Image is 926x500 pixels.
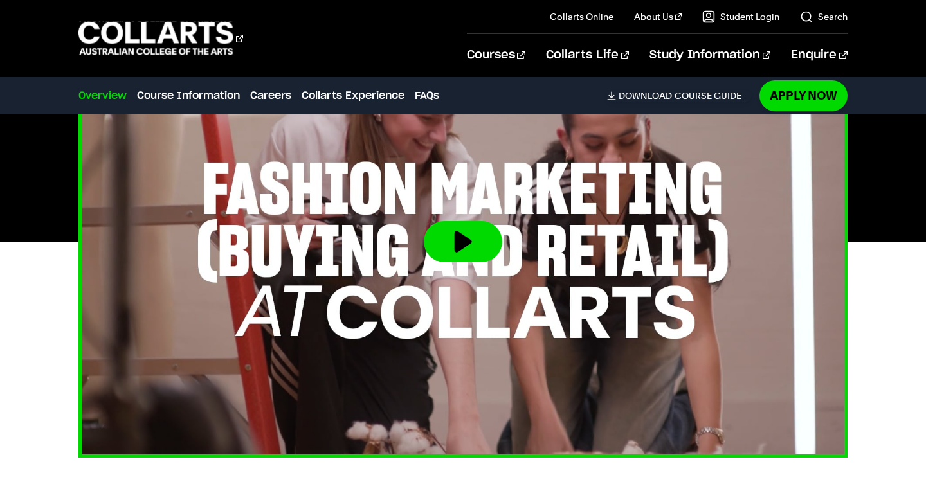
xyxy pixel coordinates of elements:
[415,88,439,103] a: FAQs
[137,88,240,103] a: Course Information
[546,34,629,76] a: Collarts Life
[702,10,779,23] a: Student Login
[634,10,682,23] a: About Us
[467,34,525,76] a: Courses
[791,34,847,76] a: Enquire
[759,80,848,111] a: Apply Now
[78,88,127,103] a: Overview
[619,90,672,102] span: Download
[78,20,243,57] div: Go to homepage
[607,90,752,102] a: DownloadCourse Guide
[250,88,291,103] a: Careers
[302,88,404,103] a: Collarts Experience
[800,10,848,23] a: Search
[649,34,770,76] a: Study Information
[550,10,613,23] a: Collarts Online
